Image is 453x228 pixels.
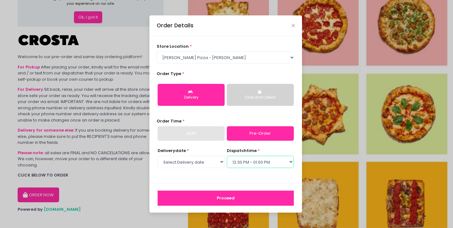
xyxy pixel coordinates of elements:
[158,84,225,106] button: Delivery
[157,71,181,77] span: Order Type
[162,95,220,100] div: Delivery
[157,118,182,124] span: Order Time
[231,95,289,100] div: Click and Collect
[157,21,193,30] div: Order Details
[158,148,186,154] span: Delivery date
[227,148,257,154] span: dispatch time
[227,84,294,106] button: Click and Collect
[227,126,294,141] a: Pre-Order
[157,43,189,49] span: store location
[292,24,295,27] button: Close
[158,191,294,206] button: Proceed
